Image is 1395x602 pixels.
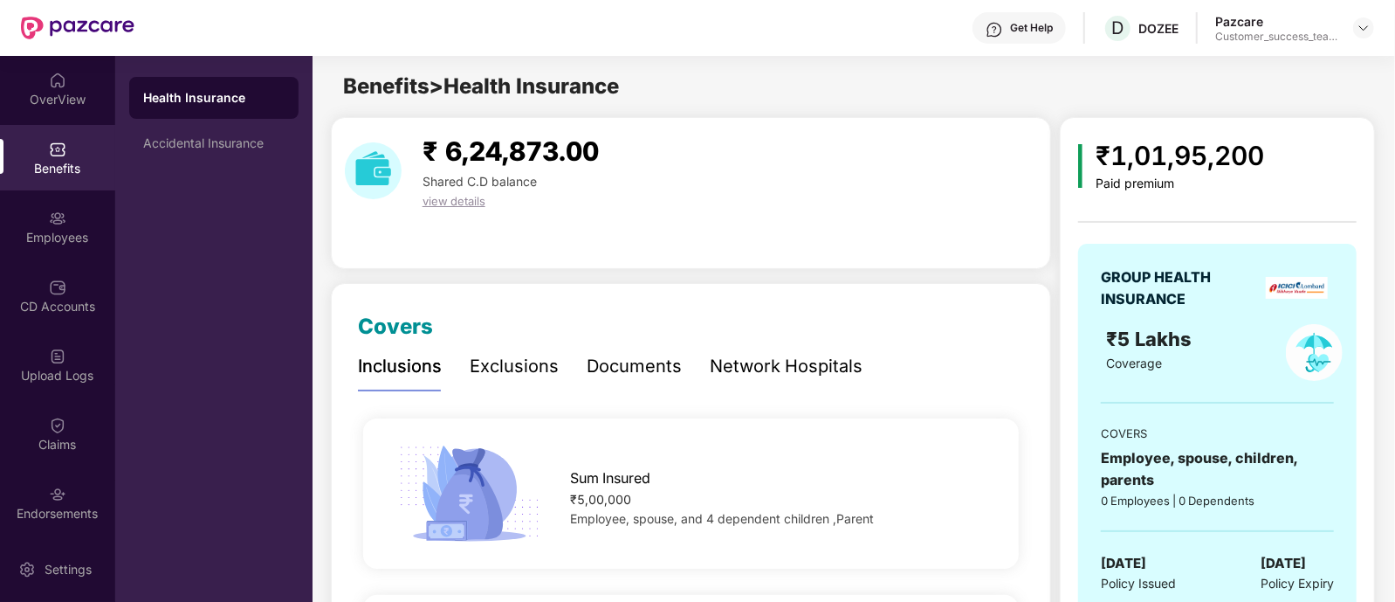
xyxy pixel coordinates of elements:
[423,135,599,167] span: ₹ 6,24,873.00
[1101,447,1334,491] div: Employee, spouse, children, parents
[49,486,66,503] img: svg+xml;base64,PHN2ZyBpZD0iRW5kb3JzZW1lbnRzIiB4bWxucz0iaHR0cDovL3d3dy53My5vcmcvMjAwMC9zdmciIHdpZH...
[143,89,285,107] div: Health Insurance
[1106,356,1162,370] span: Coverage
[423,194,485,208] span: view details
[571,467,651,489] span: Sum Insured
[1357,21,1371,35] img: svg+xml;base64,PHN2ZyBpZD0iRHJvcGRvd24tMzJ4MzIiIHhtbG5zPSJodHRwOi8vd3d3LnczLm9yZy8yMDAwL3N2ZyIgd2...
[470,353,559,380] div: Exclusions
[1101,553,1146,574] span: [DATE]
[1261,574,1334,593] span: Policy Expiry
[1101,492,1334,509] div: 0 Employees | 0 Dependents
[358,314,433,339] span: Covers
[1078,144,1082,188] img: icon
[1101,425,1334,442] div: COVERS
[18,561,36,578] img: svg+xml;base64,PHN2ZyBpZD0iU2V0dGluZy0yMHgyMCIgeG1sbnM9Imh0dHA6Ly93d3cudzMub3JnLzIwMDAvc3ZnIiB3aW...
[21,17,134,39] img: New Pazcare Logo
[571,511,875,526] span: Employee, spouse, and 4 dependent children ,Parent
[1101,266,1254,310] div: GROUP HEALTH INSURANCE
[345,142,402,199] img: download
[1215,30,1337,44] div: Customer_success_team_lead
[1112,17,1124,38] span: D
[1215,13,1337,30] div: Pazcare
[587,353,682,380] div: Documents
[49,279,66,296] img: svg+xml;base64,PHN2ZyBpZD0iQ0RfQWNjb3VudHMiIGRhdGEtbmFtZT0iQ0QgQWNjb3VudHMiIHhtbG5zPSJodHRwOi8vd3...
[1138,20,1179,37] div: DOZEE
[49,417,66,434] img: svg+xml;base64,PHN2ZyBpZD0iQ2xhaW0iIHhtbG5zPSJodHRwOi8vd3d3LnczLm9yZy8yMDAwL3N2ZyIgd2lkdGg9IjIwIi...
[986,21,1003,38] img: svg+xml;base64,PHN2ZyBpZD0iSGVscC0zMngzMiIgeG1sbnM9Imh0dHA6Ly93d3cudzMub3JnLzIwMDAvc3ZnIiB3aWR0aD...
[49,210,66,227] img: svg+xml;base64,PHN2ZyBpZD0iRW1wbG95ZWVzIiB4bWxucz0iaHR0cDovL3d3dy53My5vcmcvMjAwMC9zdmciIHdpZHRoPS...
[49,141,66,158] img: svg+xml;base64,PHN2ZyBpZD0iQmVuZWZpdHMiIHhtbG5zPSJodHRwOi8vd3d3LnczLm9yZy8yMDAwL3N2ZyIgd2lkdGg9Ij...
[423,174,537,189] span: Shared C.D balance
[358,353,442,380] div: Inclusions
[1096,176,1265,191] div: Paid premium
[710,353,862,380] div: Network Hospitals
[143,136,285,150] div: Accidental Insurance
[393,440,546,547] img: icon
[1010,21,1053,35] div: Get Help
[1286,324,1343,381] img: policyIcon
[39,561,97,578] div: Settings
[1106,328,1197,350] span: ₹5 Lakhs
[49,72,66,89] img: svg+xml;base64,PHN2ZyBpZD0iSG9tZSIgeG1sbnM9Imh0dHA6Ly93d3cudzMub3JnLzIwMDAvc3ZnIiB3aWR0aD0iMjAiIG...
[343,73,619,99] span: Benefits > Health Insurance
[1261,553,1306,574] span: [DATE]
[49,348,66,365] img: svg+xml;base64,PHN2ZyBpZD0iVXBsb2FkX0xvZ3MiIGRhdGEtbmFtZT0iVXBsb2FkIExvZ3MiIHhtbG5zPSJodHRwOi8vd3...
[1101,574,1176,593] span: Policy Issued
[1096,135,1265,176] div: ₹1,01,95,200
[571,490,990,509] div: ₹5,00,000
[1266,277,1328,299] img: insurerLogo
